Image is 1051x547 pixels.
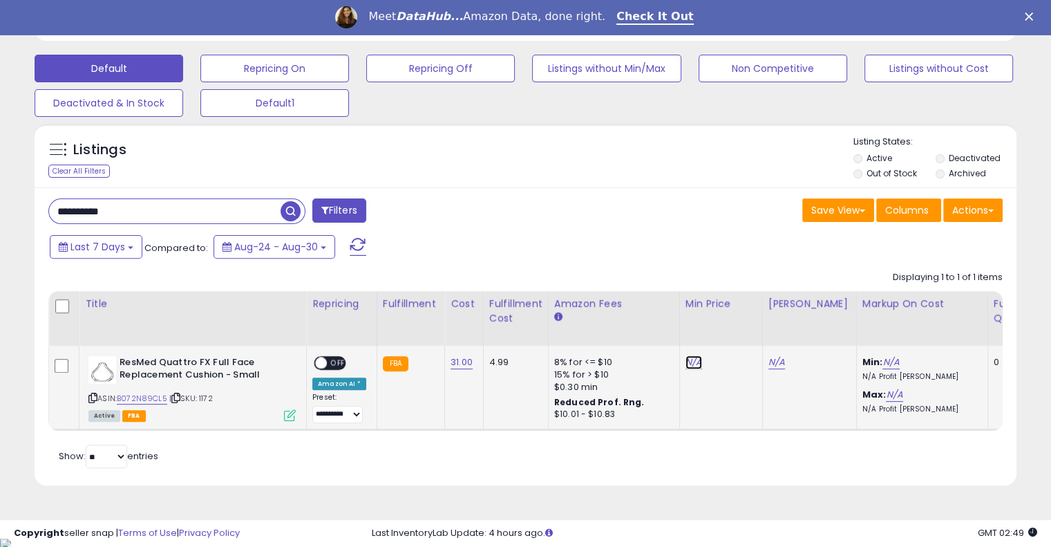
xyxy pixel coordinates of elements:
button: Non Competitive [699,55,847,82]
div: Fulfillment Cost [489,297,542,326]
button: Save View [802,198,874,222]
button: Last 7 Days [50,235,142,259]
b: Reduced Prof. Rng. [554,396,645,408]
div: 0 [994,356,1036,369]
div: Clear All Filters [48,165,110,178]
div: Meet Amazon Data, done right. [368,10,605,24]
a: N/A [685,355,702,369]
small: Amazon Fees. [554,311,562,324]
button: Aug-24 - Aug-30 [214,235,335,259]
i: DataHub... [396,10,463,23]
p: Listing States: [853,136,1016,149]
a: Privacy Policy [179,526,240,539]
button: Columns [876,198,941,222]
label: Archived [948,167,985,179]
span: Columns [885,203,929,217]
button: Actions [943,198,1003,222]
div: Cost [451,297,477,311]
a: B072N89CL5 [117,393,167,405]
div: [PERSON_NAME] [768,297,851,311]
span: All listings currently available for purchase on Amazon [88,410,120,422]
div: ASIN: [88,356,296,420]
b: ResMed Quattro FX Full Face Replacement Cushion - Small [120,356,287,385]
a: N/A [768,355,785,369]
div: 15% for > $10 [554,369,669,381]
div: Repricing [312,297,371,311]
div: Displaying 1 to 1 of 1 items [893,271,1003,284]
div: $10.01 - $10.83 [554,409,669,420]
div: Last InventoryLab Update: 4 hours ago. [372,527,1037,540]
div: Amazon AI * [312,378,366,390]
b: Max: [862,388,887,401]
span: Last 7 Days [70,240,125,254]
small: FBA [383,356,408,371]
button: Listings without Min/Max [532,55,681,82]
div: Markup on Cost [862,297,982,311]
a: 31.00 [451,355,473,369]
button: Default [35,55,183,82]
button: Repricing On [200,55,349,82]
span: Compared to: [144,241,208,254]
div: Min Price [685,297,757,311]
th: The percentage added to the cost of goods (COGS) that forms the calculator for Min & Max prices. [856,291,987,346]
p: N/A Profit [PERSON_NAME] [862,405,977,414]
div: Close [1025,12,1039,21]
div: Fulfillment [383,297,439,311]
button: Filters [312,198,366,223]
div: Preset: [312,393,366,424]
div: Fulfillable Quantity [994,297,1041,326]
a: Check It Out [616,10,694,25]
b: Min: [862,355,883,369]
a: Terms of Use [118,526,177,539]
a: N/A [886,388,902,402]
a: N/A [882,355,899,369]
label: Out of Stock [867,167,917,179]
strong: Copyright [14,526,64,539]
button: Default1 [200,89,349,117]
button: Repricing Off [366,55,515,82]
span: 2025-09-7 02:49 GMT [978,526,1037,539]
div: 8% for <= $10 [554,356,669,369]
label: Deactivated [948,152,1000,164]
span: Aug-24 - Aug-30 [234,240,318,254]
button: Listings without Cost [864,55,1013,82]
span: FBA [122,410,146,422]
div: 4.99 [489,356,538,369]
div: Title [85,297,301,311]
img: 31c5goeatiL._SL40_.jpg [88,356,116,384]
img: Profile image for Georgie [335,6,357,28]
span: | SKU: 1172 [169,393,213,404]
span: Show: entries [59,449,158,463]
button: Deactivated & In Stock [35,89,183,117]
h5: Listings [73,140,126,160]
label: Active [867,152,892,164]
span: OFF [327,357,349,369]
div: Amazon Fees [554,297,674,311]
div: seller snap | | [14,527,240,540]
div: $0.30 min [554,381,669,393]
p: N/A Profit [PERSON_NAME] [862,372,977,382]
